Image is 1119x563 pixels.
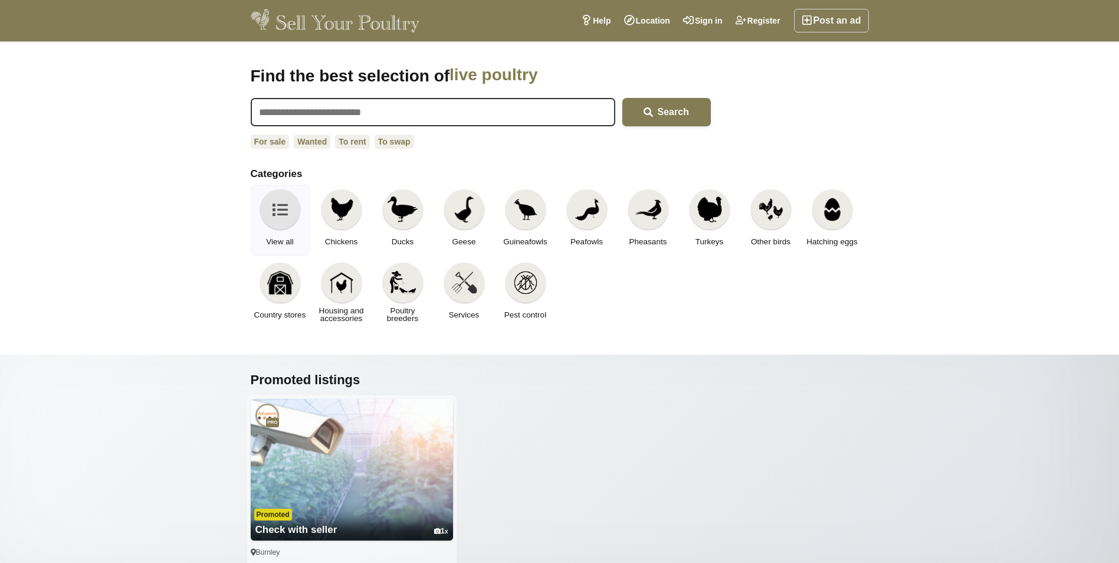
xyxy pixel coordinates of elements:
[635,197,661,222] img: Pheasants
[758,197,784,222] img: Other birds
[255,524,337,535] span: Check with seller
[503,238,547,246] span: Guineafowls
[677,9,729,32] a: Sign in
[251,399,453,541] img: Agricultural CCTV and Wi-Fi solutions
[629,238,667,246] span: Pheasants
[618,9,677,32] a: Location
[251,502,453,541] a: Check with seller 1
[435,258,494,329] a: Services Services
[251,168,869,180] h2: Categories
[452,238,476,246] span: Geese
[449,65,647,86] span: live poultry
[254,311,306,319] span: Country stores
[622,98,711,126] button: Search
[794,9,869,32] a: Post an ad
[294,135,330,149] a: Wanted
[254,509,292,521] span: Promoted
[377,307,429,322] span: Poultry breeders
[266,418,278,427] span: Professional member
[251,65,711,86] h1: Find the best selection of
[504,311,546,319] span: Pest control
[267,270,293,296] img: Country stores
[557,185,616,256] a: Peafowls Peafowls
[325,238,358,246] span: Chickens
[375,135,414,149] a: To swap
[266,238,293,246] span: View all
[312,185,371,256] a: Chickens Chickens
[574,197,600,222] img: Peafowls
[451,197,477,222] img: Geese
[255,404,279,427] a: Pro
[251,135,290,149] a: For sale
[741,185,800,256] a: Other birds Other birds
[751,238,790,246] span: Other birds
[434,527,448,536] div: 1
[373,185,432,256] a: Ducks Ducks
[680,185,739,256] a: Turkeys Turkeys
[335,135,369,149] a: To rent
[388,197,417,222] img: Ducks
[251,258,310,329] a: Country stores Country stores
[390,270,416,296] img: Poultry breeders
[570,238,603,246] span: Peafowls
[451,270,477,296] img: Services
[392,238,414,246] span: Ducks
[329,197,355,222] img: Chickens
[695,238,724,246] span: Turkeys
[449,311,480,319] span: Services
[251,9,420,32] img: Sell Your Poultry
[496,258,555,329] a: Pest control Pest control
[619,185,678,256] a: Pheasants Pheasants
[316,307,367,322] span: Housing and accessories
[435,185,494,256] a: Geese Geese
[575,9,617,32] a: Help
[819,197,845,222] img: Hatching eggs
[803,185,862,256] a: Hatching eggs Hatching eggs
[729,9,787,32] a: Register
[806,238,857,246] span: Hatching eggs
[251,372,869,388] h2: Promoted listings
[697,197,723,222] img: Turkeys
[496,185,555,256] a: Guineafowls Guineafowls
[329,270,355,296] img: Housing and accessories
[251,185,310,256] a: View all
[255,404,279,427] img: AKomm
[513,270,539,296] img: Pest control
[312,258,371,329] a: Housing and accessories Housing and accessories
[251,548,453,557] div: Burnley
[513,197,539,222] img: Guineafowls
[373,258,432,329] a: Poultry breeders Poultry breeders
[658,107,689,117] span: Search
